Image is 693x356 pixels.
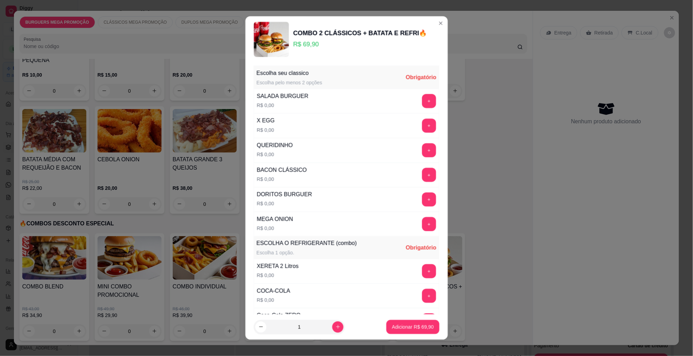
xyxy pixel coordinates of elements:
button: add [422,264,436,278]
div: QUERIDINHO [257,141,293,149]
button: decrease-product-quantity [255,322,266,333]
p: R$ 0,00 [257,126,275,133]
div: Obrigatório [406,73,436,82]
button: increase-product-quantity [332,322,343,333]
p: R$ 0,00 [257,200,312,207]
p: R$ 0,00 [257,151,293,158]
button: add [422,94,436,108]
button: add [422,119,436,133]
p: R$ 0,00 [257,272,299,279]
button: add [422,314,436,327]
div: Escolha pelo menos 2 opções [257,79,322,86]
div: Obrigatório [406,243,436,252]
div: ESCOLHA O REFRIGERANTE (combo) [257,239,357,248]
button: add [422,143,436,157]
div: X EGG [257,116,275,125]
div: DORITOS BURGUER [257,190,312,199]
div: BACON CLÁSSICO [257,166,307,174]
button: add [422,289,436,303]
div: COMBO 2 CLÁSSICOS + BATATA E REFRI🔥 [293,28,427,38]
button: Adicionar R$ 69,90 [386,320,439,334]
button: Close [435,18,446,29]
p: R$ 0,00 [257,176,307,183]
p: R$ 0,00 [257,225,293,232]
button: add [422,192,436,206]
div: Escolha seu classico [257,69,322,77]
div: MEGA ONION [257,215,293,223]
div: SALADA BURGUER [257,92,309,100]
p: R$ 69,90 [293,39,427,49]
div: COCA-COLA [257,287,290,295]
button: add [422,168,436,182]
p: R$ 0,00 [257,296,290,303]
p: Adicionar R$ 69,90 [392,324,434,331]
img: product-image [254,22,289,57]
p: R$ 0,00 [257,102,309,109]
div: Coca-Cola ZERO [257,311,301,320]
div: Escolha 1 opção. [257,249,357,256]
button: add [422,217,436,231]
div: XERETA 2 Litros [257,262,299,270]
